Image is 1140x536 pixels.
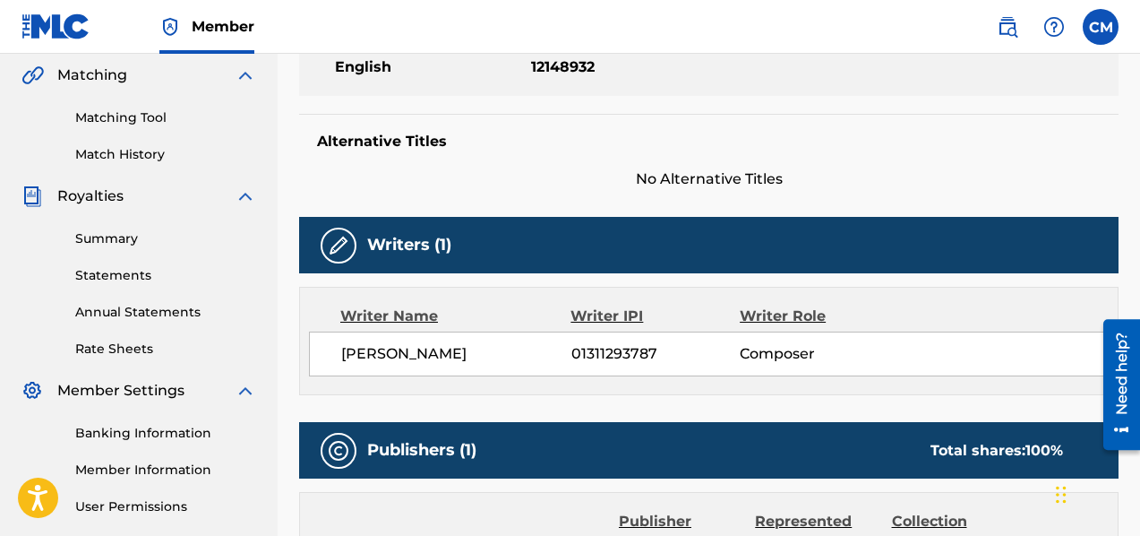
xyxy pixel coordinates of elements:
[571,343,740,365] span: 01311293787
[1050,450,1140,536] div: Widget de chat
[57,65,127,86] span: Matching
[328,235,349,256] img: Writers
[159,16,181,38] img: Top Rightsholder
[21,65,44,86] img: Matching
[75,461,256,480] a: Member Information
[192,16,254,37] span: Member
[740,343,893,365] span: Composer
[75,303,256,322] a: Annual Statements
[1025,442,1063,459] span: 100 %
[75,340,256,359] a: Rate Sheets
[367,235,451,255] h5: Writers (1)
[930,440,1063,462] div: Total shares:
[75,497,256,516] a: User Permissions
[1083,9,1119,45] div: User Menu
[740,306,894,327] div: Writer Role
[75,424,256,443] a: Banking Information
[340,306,570,327] div: Writer Name
[21,380,43,402] img: Member Settings
[75,108,256,127] a: Matching Tool
[75,229,256,248] a: Summary
[997,16,1018,38] img: search
[75,266,256,285] a: Statements
[57,186,124,207] span: Royalties
[235,380,256,402] img: expand
[570,306,740,327] div: Writer IPI
[1036,9,1072,45] div: Help
[1043,16,1065,38] img: help
[1050,450,1140,536] iframe: Chat Widget
[299,169,1119,190] span: No Alternative Titles
[21,13,90,39] img: MLC Logo
[335,56,527,78] span: English
[235,65,256,86] img: expand
[367,440,476,461] h5: Publishers (1)
[328,440,349,462] img: Publishers
[21,186,43,207] img: Royalties
[531,56,723,78] span: 12148932
[317,133,1101,151] h5: Alternative Titles
[235,186,256,207] img: expand
[57,380,184,402] span: Member Settings
[1090,313,1140,457] iframe: Resource Center
[990,9,1025,45] a: Public Search
[341,343,571,365] span: [PERSON_NAME]
[1056,468,1067,522] div: Arrastar
[75,145,256,164] a: Match History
